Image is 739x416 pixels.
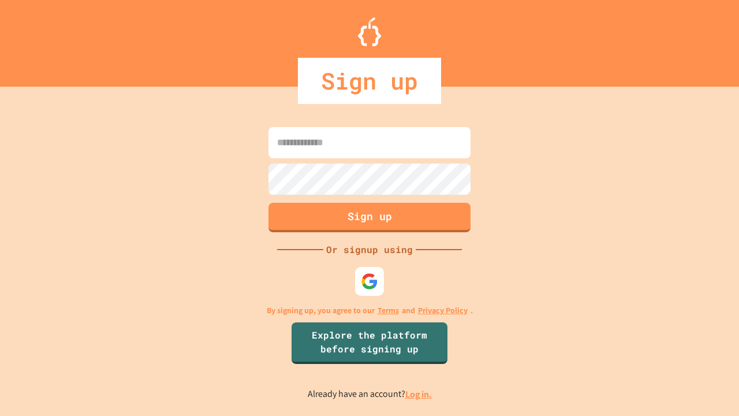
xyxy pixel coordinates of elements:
[323,243,416,257] div: Or signup using
[358,17,381,46] img: Logo.svg
[267,304,473,317] p: By signing up, you agree to our and .
[405,388,432,400] a: Log in.
[298,58,441,104] div: Sign up
[418,304,468,317] a: Privacy Policy
[268,203,471,232] button: Sign up
[292,322,447,364] a: Explore the platform before signing up
[308,387,432,402] p: Already have an account?
[378,304,399,317] a: Terms
[361,273,378,290] img: google-icon.svg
